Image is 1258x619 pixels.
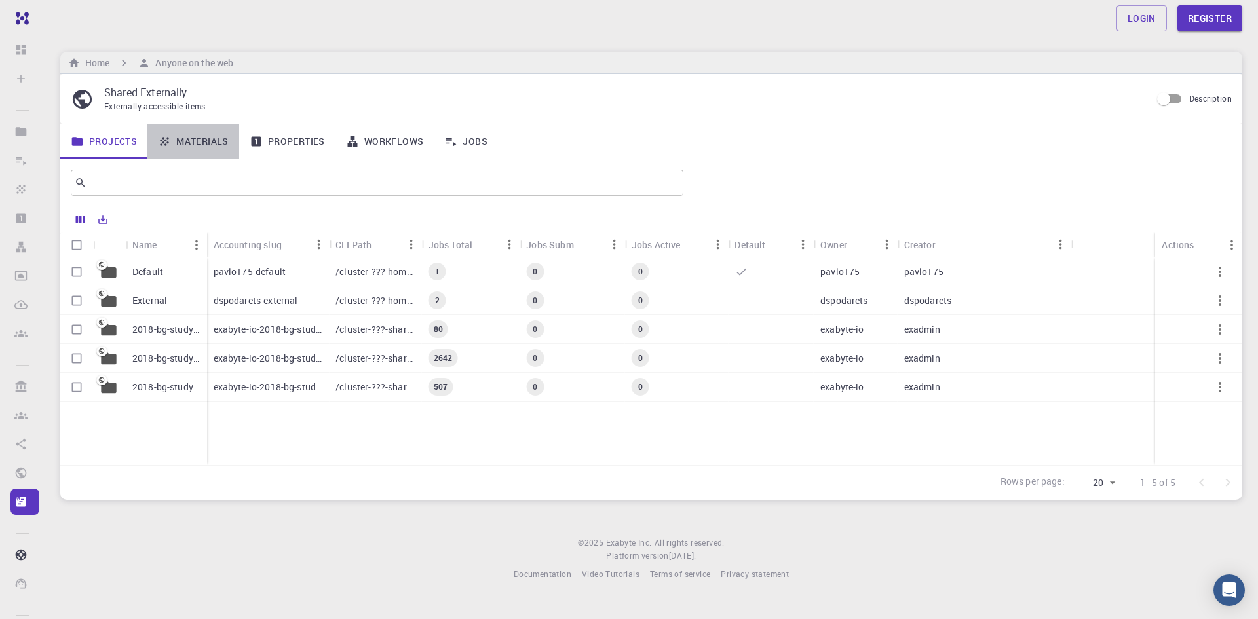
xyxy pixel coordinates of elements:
[814,232,898,257] div: Owner
[147,124,239,159] a: Materials
[335,381,415,394] p: /cluster-???-share/groups/exabyte-io/exabyte-io-2018-bg-study-phase-i
[527,266,543,277] span: 0
[669,550,696,563] a: [DATE].
[1213,574,1245,606] div: Open Intercom Messenger
[633,381,648,392] span: 0
[707,234,728,255] button: Menu
[69,209,92,230] button: Columns
[335,124,434,159] a: Workflows
[606,537,652,548] span: Exabyte Inc.
[734,232,765,257] div: Default
[308,234,329,255] button: Menu
[1221,234,1242,255] button: Menu
[527,381,543,392] span: 0
[214,381,323,394] p: exabyte-io-2018-bg-study-phase-i
[721,568,789,581] a: Privacy statement
[606,550,668,563] span: Platform version
[606,536,652,550] a: Exabyte Inc.
[1140,476,1175,489] p: 1–5 of 5
[1162,232,1194,257] div: Actions
[1189,93,1232,103] span: Description
[582,568,639,581] a: Video Tutorials
[434,124,498,159] a: Jobs
[904,323,940,336] p: exadmin
[335,265,415,278] p: /cluster-???-home/pavlo175/pavlo175-default
[1070,474,1119,493] div: 20
[633,295,648,306] span: 0
[655,536,725,550] span: All rights reserved.
[429,381,453,392] span: 507
[633,324,648,335] span: 0
[877,234,898,255] button: Menu
[335,232,372,257] div: CLI Path
[66,56,236,70] nav: breadcrumb
[604,234,625,255] button: Menu
[936,234,957,255] button: Sort
[335,352,415,365] p: /cluster-???-share/groups/exabyte-io/exabyte-io-2018-bg-study-phase-iii
[728,232,814,257] div: Default
[650,568,710,581] a: Terms of service
[527,295,543,306] span: 0
[820,381,864,394] p: exabyte-io
[132,381,200,394] p: 2018-bg-study-phase-I
[633,352,648,364] span: 0
[132,265,163,278] p: Default
[904,352,940,365] p: exadmin
[669,550,696,561] span: [DATE] .
[721,569,789,579] span: Privacy statement
[104,84,1141,100] p: Shared Externally
[527,352,543,364] span: 0
[430,266,445,277] span: 1
[499,234,520,255] button: Menu
[335,323,415,336] p: /cluster-???-share/groups/exabyte-io/exabyte-io-2018-bg-study-phase-i-ph
[422,232,520,257] div: Jobs Total
[207,232,330,257] div: Accounting slug
[150,56,233,70] h6: Anyone on the web
[214,265,286,278] p: pavlo175-default
[820,352,864,365] p: exabyte-io
[430,295,445,306] span: 2
[1050,234,1071,255] button: Menu
[132,232,157,257] div: Name
[93,232,126,257] div: Icon
[1001,475,1065,490] p: Rows per page:
[239,124,335,159] a: Properties
[904,232,936,257] div: Creator
[582,569,639,579] span: Video Tutorials
[793,234,814,255] button: Menu
[104,101,206,111] span: Externally accessible items
[904,294,952,307] p: dspodarets
[214,352,323,365] p: exabyte-io-2018-bg-study-phase-iii
[329,232,422,257] div: CLI Path
[820,294,868,307] p: dspodarets
[10,12,29,25] img: logo
[132,352,200,365] p: 2018-bg-study-phase-III
[904,381,940,394] p: exadmin
[1177,5,1242,31] a: Register
[820,323,864,336] p: exabyte-io
[214,323,323,336] p: exabyte-io-2018-bg-study-phase-i-ph
[282,234,303,255] button: Sort
[92,209,114,230] button: Export
[650,569,710,579] span: Terms of service
[429,324,448,335] span: 80
[625,232,729,257] div: Jobs Active
[1155,232,1242,257] div: Actions
[214,294,298,307] p: dspodarets-external
[520,232,625,257] div: Jobs Subm.
[527,324,543,335] span: 0
[847,234,868,255] button: Sort
[514,569,571,579] span: Documentation
[186,234,207,255] button: Menu
[633,266,648,277] span: 0
[214,232,282,257] div: Accounting slug
[526,232,577,257] div: Jobs Subm.
[1116,5,1167,31] a: Login
[126,232,207,257] div: Name
[429,352,458,364] span: 2642
[157,234,178,255] button: Sort
[132,323,200,336] p: 2018-bg-study-phase-i-ph
[335,294,415,307] p: /cluster-???-home/dspodarets/dspodarets-external
[632,232,681,257] div: Jobs Active
[60,124,147,159] a: Projects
